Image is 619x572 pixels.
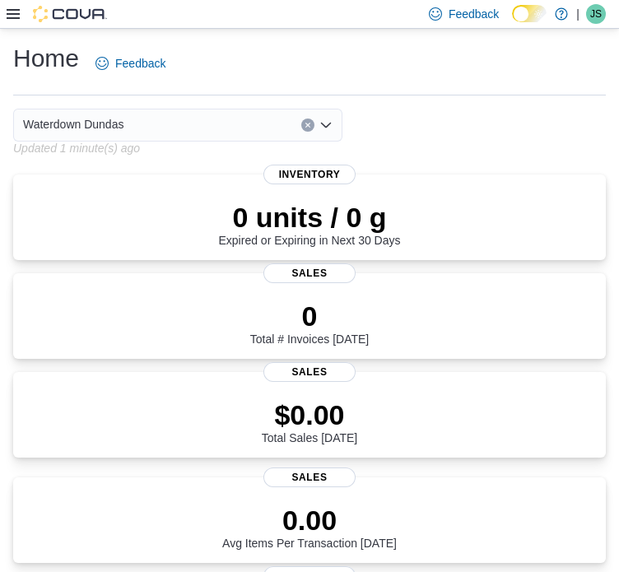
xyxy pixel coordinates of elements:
[263,165,356,184] span: Inventory
[13,42,79,75] h1: Home
[262,398,357,444] div: Total Sales [DATE]
[576,4,579,24] p: |
[219,201,401,247] div: Expired or Expiring in Next 30 Days
[586,4,606,24] div: Jess Sidhu
[23,114,123,134] span: Waterdown Dundas
[222,504,397,550] div: Avg Items Per Transaction [DATE]
[263,263,356,283] span: Sales
[449,6,499,22] span: Feedback
[89,47,172,80] a: Feedback
[512,5,547,22] input: Dark Mode
[115,55,165,72] span: Feedback
[301,119,314,132] button: Clear input
[219,201,401,234] p: 0 units / 0 g
[263,467,356,487] span: Sales
[262,398,357,431] p: $0.00
[33,6,107,22] img: Cova
[590,4,602,24] span: JS
[222,504,397,537] p: 0.00
[319,119,333,132] button: Open list of options
[250,300,369,333] p: 0
[250,300,369,346] div: Total # Invoices [DATE]
[13,142,140,155] p: Updated 1 minute(s) ago
[512,22,513,23] span: Dark Mode
[263,362,356,382] span: Sales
